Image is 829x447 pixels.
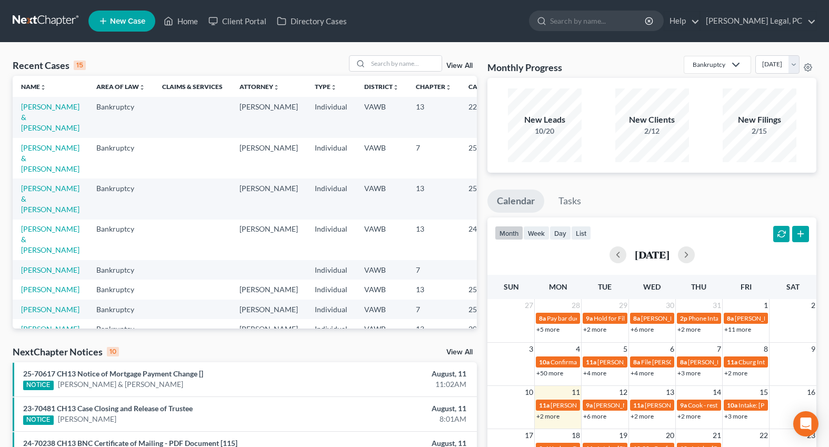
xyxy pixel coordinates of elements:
a: [PERSON_NAME] [21,285,79,294]
td: Individual [306,138,356,178]
td: 25-70491 [460,178,511,219]
span: 11 [571,386,581,399]
span: 31 [712,299,722,312]
input: Search by name... [368,56,442,71]
a: +4 more [583,369,606,377]
i: unfold_more [445,84,452,91]
a: +3 more [724,412,747,420]
span: 11a [539,401,550,409]
td: Individual [306,280,356,299]
i: unfold_more [273,84,279,91]
a: +6 more [583,412,606,420]
span: 11a [586,358,596,366]
td: Individual [306,220,356,260]
span: 1 [763,299,769,312]
i: unfold_more [40,84,46,91]
span: Sun [504,282,519,291]
td: Bankruptcy [88,97,154,137]
td: Bankruptcy [88,178,154,219]
span: Cook - restitution review (WCGDC) [688,401,785,409]
div: 10/20 [508,126,582,136]
div: Recent Cases [13,59,86,72]
a: [PERSON_NAME] [21,324,79,333]
div: NOTICE [23,415,54,425]
span: 13 [665,386,675,399]
span: 9a [586,314,593,322]
span: 14 [712,386,722,399]
i: unfold_more [393,84,399,91]
td: 7 [407,260,460,280]
td: [PERSON_NAME] [231,220,306,260]
div: 2/12 [615,126,689,136]
a: Case Nounfold_more [468,83,502,91]
td: [PERSON_NAME] [231,97,306,137]
div: 8:01AM [326,414,466,424]
span: 18 [571,429,581,442]
a: Calendar [487,190,544,213]
td: 25-70639 [460,280,511,299]
a: +5 more [536,325,560,333]
td: VAWB [356,280,407,299]
td: Individual [306,300,356,319]
span: 10 [524,386,534,399]
span: Thu [691,282,706,291]
i: unfold_more [139,84,145,91]
th: Claims & Services [154,76,231,97]
span: 9 [810,343,816,355]
a: +3 more [677,369,701,377]
span: 27 [524,299,534,312]
a: Nameunfold_more [21,83,46,91]
button: day [550,226,571,240]
span: 30 [665,299,675,312]
a: +2 more [677,412,701,420]
td: 13 [407,220,460,260]
i: unfold_more [331,84,337,91]
span: New Case [110,17,145,25]
a: Area of Lawunfold_more [96,83,145,91]
td: Bankruptcy [88,319,154,339]
td: Individual [306,178,356,219]
td: 13 [407,97,460,137]
td: Bankruptcy [88,220,154,260]
span: 9a [586,401,593,409]
h3: Monthly Progress [487,61,562,74]
a: +50 more [536,369,563,377]
button: week [523,226,550,240]
span: 6 [669,343,675,355]
span: Tue [598,282,612,291]
a: [PERSON_NAME] & [PERSON_NAME] [58,379,183,390]
span: 12 [618,386,628,399]
span: 21 [712,429,722,442]
div: NextChapter Notices [13,345,119,358]
td: Individual [306,97,356,137]
a: Districtunfold_more [364,83,399,91]
a: Help [664,12,700,31]
a: Attorneyunfold_more [239,83,279,91]
span: 20 [665,429,675,442]
td: Bankruptcy [88,138,154,178]
div: New Leads [508,114,582,126]
span: 8a [633,314,640,322]
span: 17 [524,429,534,442]
a: View All [446,62,473,69]
span: 5 [622,343,628,355]
td: VAWB [356,178,407,219]
td: VAWB [356,260,407,280]
td: 22-70323 [460,97,511,137]
a: Tasks [549,190,591,213]
td: Bankruptcy [88,260,154,280]
span: 28 [571,299,581,312]
td: VAWB [356,97,407,137]
div: New Clients [615,114,689,126]
td: 25-70646 [460,300,511,319]
a: [PERSON_NAME] [21,265,79,274]
td: Bankruptcy [88,280,154,299]
span: 10a [539,358,550,366]
span: [PERSON_NAME] plan due [688,358,762,366]
td: Bankruptcy [88,300,154,319]
span: 11a [633,401,644,409]
div: August, 11 [326,403,466,414]
span: File [PERSON_NAME] [DATE] - partial [641,358,745,366]
div: 10 [107,347,119,356]
a: Typeunfold_more [315,83,337,91]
